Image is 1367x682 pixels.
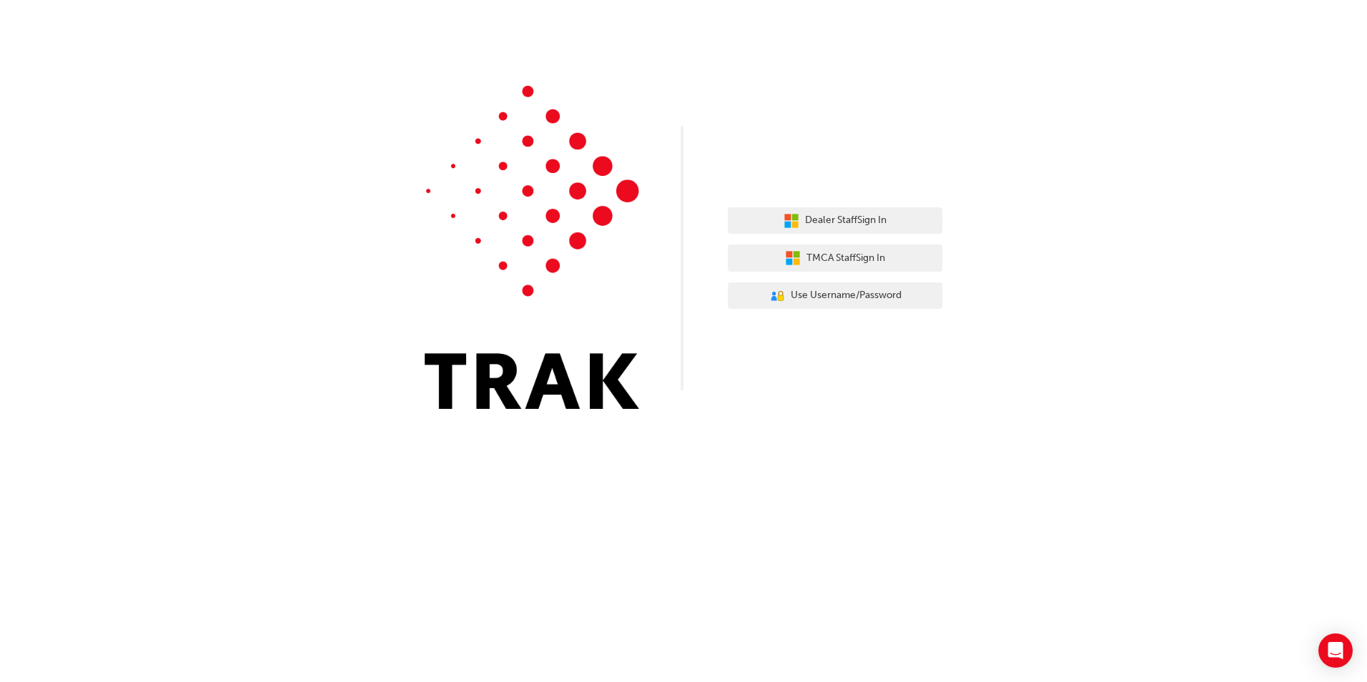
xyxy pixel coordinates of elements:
img: Trak [425,86,639,409]
button: Dealer StaffSign In [728,207,942,234]
span: Use Username/Password [791,287,902,304]
button: Use Username/Password [728,282,942,310]
div: Open Intercom Messenger [1318,633,1353,668]
span: TMCA Staff Sign In [806,250,885,267]
span: Dealer Staff Sign In [805,212,887,229]
button: TMCA StaffSign In [728,244,942,272]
